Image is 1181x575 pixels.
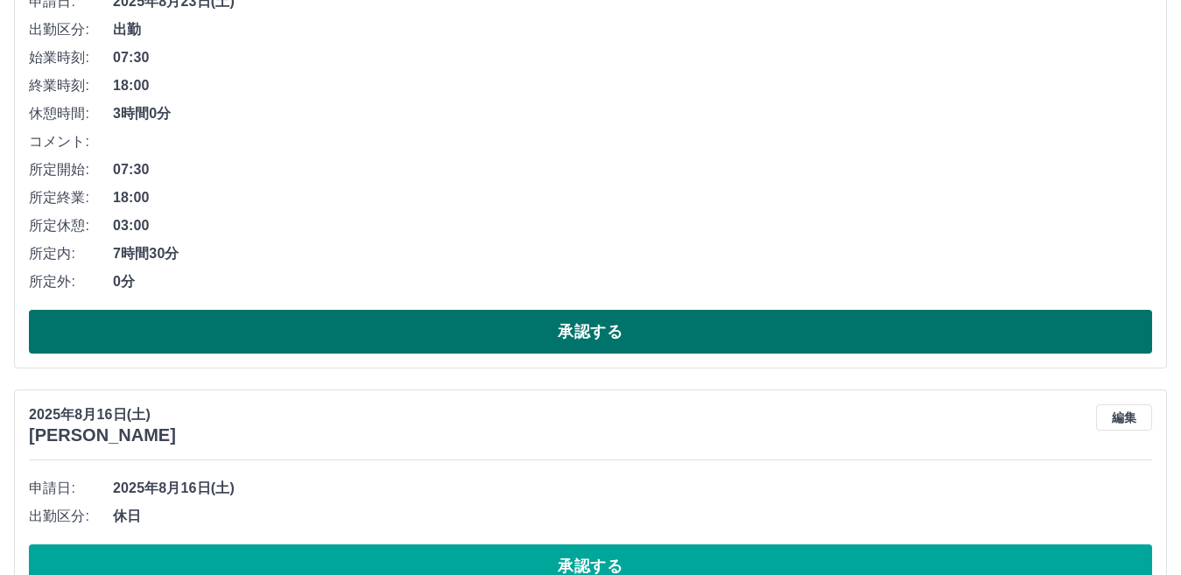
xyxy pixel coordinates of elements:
[113,271,1152,292] span: 0分
[29,131,113,152] span: コメント:
[29,19,113,40] span: 出勤区分:
[29,187,113,208] span: 所定終業:
[113,19,1152,40] span: 出勤
[29,404,176,425] p: 2025年8月16日(土)
[113,478,1152,499] span: 2025年8月16日(土)
[113,103,1152,124] span: 3時間0分
[29,159,113,180] span: 所定開始:
[1096,404,1152,431] button: 編集
[29,47,113,68] span: 始業時刻:
[29,215,113,236] span: 所定休憩:
[29,478,113,499] span: 申請日:
[113,159,1152,180] span: 07:30
[29,425,176,445] h3: [PERSON_NAME]
[29,243,113,264] span: 所定内:
[113,187,1152,208] span: 18:00
[113,243,1152,264] span: 7時間30分
[29,310,1152,354] button: 承認する
[113,75,1152,96] span: 18:00
[113,506,1152,527] span: 休日
[29,506,113,527] span: 出勤区分:
[29,75,113,96] span: 終業時刻:
[29,271,113,292] span: 所定外:
[113,215,1152,236] span: 03:00
[113,47,1152,68] span: 07:30
[29,103,113,124] span: 休憩時間:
